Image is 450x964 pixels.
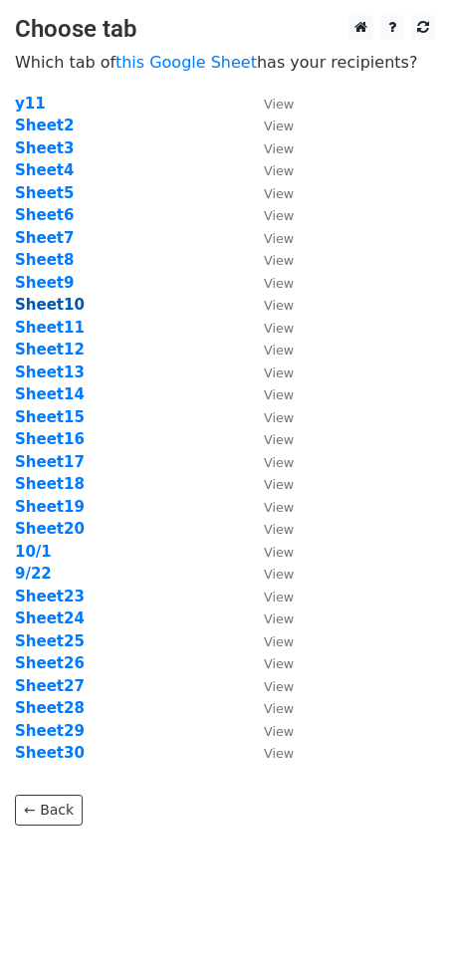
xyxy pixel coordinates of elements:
a: View [244,206,294,224]
small: View [264,634,294,649]
a: View [244,744,294,762]
small: View [264,477,294,492]
a: View [244,229,294,247]
a: View [244,341,294,359]
a: Sheet12 [15,341,85,359]
a: View [244,117,294,134]
a: Sheet26 [15,654,85,672]
a: View [244,161,294,179]
a: Sheet19 [15,498,85,516]
a: Sheet2 [15,117,74,134]
a: View [244,588,294,605]
a: View [244,408,294,426]
a: Sheet27 [15,677,85,695]
a: View [244,543,294,561]
small: View [264,590,294,604]
small: View [264,321,294,336]
a: View [244,565,294,583]
strong: Sheet14 [15,385,85,403]
a: View [244,609,294,627]
a: Sheet3 [15,139,74,157]
a: Sheet8 [15,251,74,269]
small: View [264,432,294,447]
a: View [244,498,294,516]
iframe: Chat Widget [350,868,450,964]
a: Sheet30 [15,744,85,762]
small: View [264,365,294,380]
p: Which tab of has your recipients? [15,52,435,73]
a: View [244,274,294,292]
small: View [264,298,294,313]
a: Sheet7 [15,229,74,247]
a: View [244,677,294,695]
a: View [244,385,294,403]
small: View [264,567,294,582]
a: ← Back [15,795,83,826]
a: View [244,475,294,493]
a: y11 [15,95,46,113]
a: Sheet29 [15,722,85,740]
small: View [264,276,294,291]
a: Sheet16 [15,430,85,448]
small: View [264,186,294,201]
strong: Sheet18 [15,475,85,493]
small: View [264,387,294,402]
strong: Sheet9 [15,274,74,292]
a: Sheet15 [15,408,85,426]
a: 9/22 [15,565,52,583]
a: Sheet13 [15,363,85,381]
a: Sheet10 [15,296,85,314]
a: Sheet17 [15,453,85,471]
a: this Google Sheet [115,53,257,72]
strong: Sheet25 [15,632,85,650]
small: View [264,746,294,761]
a: Sheet24 [15,609,85,627]
small: View [264,679,294,694]
a: Sheet20 [15,520,85,538]
small: View [264,701,294,716]
small: View [264,545,294,560]
small: View [264,231,294,246]
a: View [244,363,294,381]
a: Sheet23 [15,588,85,605]
small: View [264,656,294,671]
small: View [264,724,294,739]
a: Sheet4 [15,161,74,179]
a: View [244,453,294,471]
h3: Choose tab [15,15,435,44]
a: View [244,139,294,157]
a: View [244,296,294,314]
small: View [264,208,294,223]
small: View [264,500,294,515]
small: View [264,410,294,425]
small: View [264,253,294,268]
a: View [244,95,294,113]
a: 10/1 [15,543,52,561]
a: View [244,722,294,740]
a: Sheet6 [15,206,74,224]
small: View [264,97,294,112]
a: Sheet5 [15,184,74,202]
